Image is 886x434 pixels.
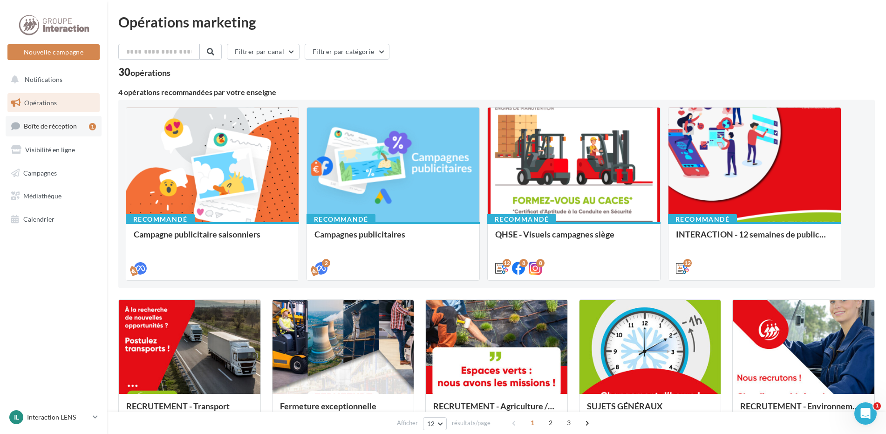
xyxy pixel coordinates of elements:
div: SUJETS GÉNÉRAUX [587,401,714,420]
a: Campagnes [6,163,102,183]
div: Campagne publicitaire saisonniers [134,230,291,248]
button: Filtrer par canal [227,44,300,60]
div: 4 opérations recommandées par votre enseigne [118,88,875,96]
div: opérations [130,68,170,77]
button: Nouvelle campagne [7,44,100,60]
div: Recommandé [487,214,556,224]
span: 1 [873,402,881,410]
a: Calendrier [6,210,102,229]
span: Campagnes [23,169,57,176]
iframe: Intercom live chat [854,402,877,425]
span: 12 [427,420,435,427]
button: 12 [423,417,447,430]
div: 30 [118,67,170,77]
div: 2 [322,259,330,267]
span: résultats/page [452,419,491,427]
div: 8 [536,259,545,267]
div: Fermeture exceptionnelle [280,401,407,420]
div: 12 [683,259,692,267]
div: Campagnes publicitaires [314,230,472,248]
span: Boîte de réception [24,122,77,130]
a: Médiathèque [6,186,102,206]
span: Opérations [24,99,57,107]
div: Recommandé [307,214,375,224]
div: 8 [519,259,528,267]
div: 12 [503,259,511,267]
div: INTERACTION - 12 semaines de publication [676,230,833,248]
span: 2 [543,415,558,430]
span: IL [14,413,19,422]
button: Filtrer par catégorie [305,44,389,60]
div: RECRUTEMENT - Agriculture / Espaces verts [433,401,560,420]
span: 3 [561,415,576,430]
div: 1 [89,123,96,130]
span: Médiathèque [23,192,61,200]
a: Opérations [6,93,102,113]
div: Recommandé [126,214,195,224]
div: RECRUTEMENT - Transport [126,401,253,420]
div: Recommandé [668,214,737,224]
span: Afficher [397,419,418,427]
a: Boîte de réception1 [6,116,102,136]
a: Visibilité en ligne [6,140,102,160]
span: Calendrier [23,215,55,223]
span: 1 [525,415,540,430]
p: Interaction LENS [27,413,89,422]
div: QHSE - Visuels campagnes siège [495,230,653,248]
span: Notifications [25,75,62,83]
span: Visibilité en ligne [25,146,75,154]
div: Opérations marketing [118,15,875,29]
div: RECRUTEMENT - Environnement [740,401,867,420]
a: IL Interaction LENS [7,408,100,426]
button: Notifications [6,70,98,89]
